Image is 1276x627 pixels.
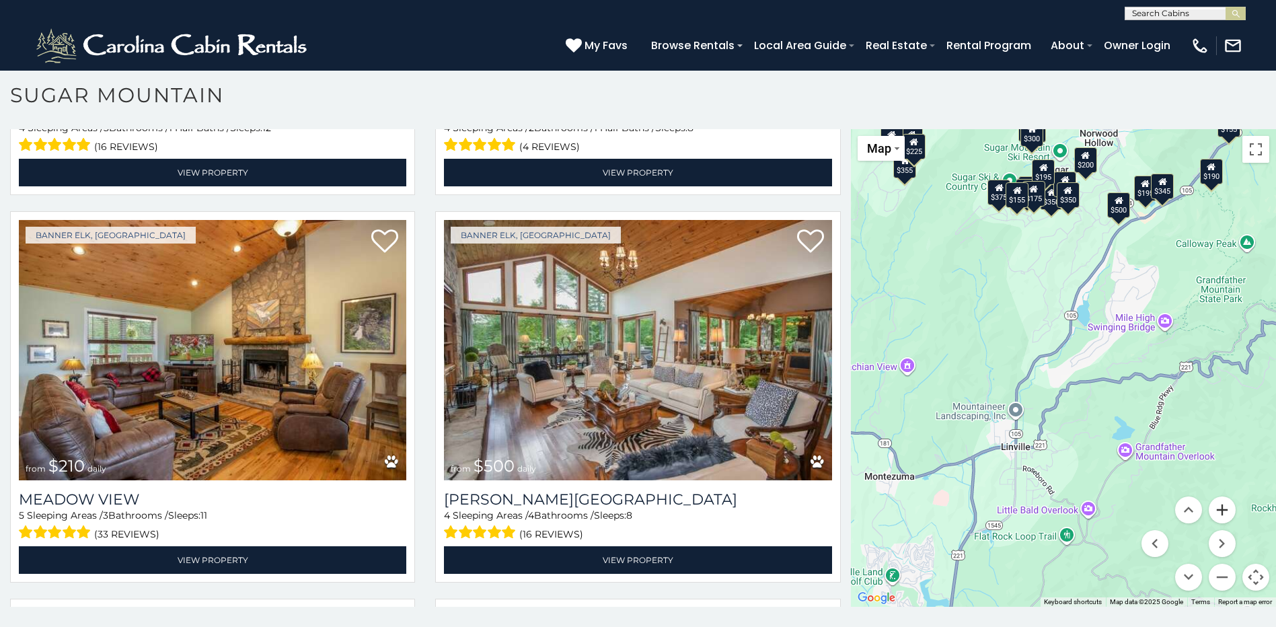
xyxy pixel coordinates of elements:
span: (16 reviews) [519,525,583,543]
a: [PERSON_NAME][GEOGRAPHIC_DATA] [444,490,831,509]
a: Meadow View [19,490,406,509]
a: Add to favorites [371,228,398,256]
a: Add to favorites [797,228,824,256]
div: $190 [1200,159,1223,184]
a: Terms (opens in new tab) [1191,598,1210,605]
div: $225 [903,134,926,159]
span: from [26,464,46,474]
div: $155 [1006,182,1028,208]
a: Browse Rentals [644,34,741,57]
div: Sleeping Areas / Bathrooms / Sleeps: [19,121,406,155]
div: $190 [1018,116,1041,142]
a: My Favs [566,37,631,54]
img: Google [854,589,899,607]
span: (4 reviews) [519,138,580,155]
div: $300 [1020,121,1043,147]
div: $195 [1134,176,1157,201]
img: mail-regular-white.png [1224,36,1242,55]
span: (33 reviews) [94,525,159,543]
a: View Property [19,546,406,574]
div: Sleeping Areas / Bathrooms / Sleeps: [19,509,406,543]
span: 3 [103,509,108,521]
a: Rental Program [940,34,1038,57]
div: $200 [1074,147,1097,173]
span: daily [87,464,106,474]
a: Owner Login [1097,34,1177,57]
div: $500 [1107,192,1130,218]
img: Misty Mountain Manor [444,220,831,480]
button: Move up [1175,496,1202,523]
div: Sleeping Areas / Bathrooms / Sleeps: [444,509,831,543]
span: $500 [474,456,515,476]
span: daily [517,464,536,474]
a: About [1044,34,1091,57]
a: View Property [444,546,831,574]
button: Change map style [858,136,905,161]
img: White-1-2.png [34,26,313,66]
div: $175 [1022,181,1045,207]
a: Banner Elk, [GEOGRAPHIC_DATA] [26,227,196,244]
a: Real Estate [859,34,934,57]
button: Zoom out [1209,564,1236,591]
div: $345 [1151,174,1174,199]
a: View Property [19,159,406,186]
a: Local Area Guide [747,34,853,57]
div: $195 [1032,159,1055,185]
div: $175 [1016,179,1039,205]
button: Move down [1175,564,1202,591]
a: Meadow View from $210 daily [19,220,406,480]
a: Open this area in Google Maps (opens a new window) [854,589,899,607]
div: $290 [1053,172,1076,197]
a: Report a map error [1218,598,1272,605]
img: phone-regular-white.png [1191,36,1209,55]
div: $350 [1040,184,1063,210]
span: from [451,464,471,474]
button: Move right [1209,530,1236,557]
button: Toggle fullscreen view [1242,136,1269,163]
span: Map data ©2025 Google [1110,598,1183,605]
img: Meadow View [19,220,406,480]
div: Sleeping Areas / Bathrooms / Sleeps: [444,121,831,155]
span: 5 [19,509,24,521]
div: $350 [1056,182,1079,208]
a: Banner Elk, [GEOGRAPHIC_DATA] [451,227,621,244]
button: Zoom in [1209,496,1236,523]
button: Move left [1141,530,1168,557]
span: 11 [200,509,207,521]
span: 4 [444,509,450,521]
button: Keyboard shortcuts [1044,597,1102,607]
h3: Misty Mountain Manor [444,490,831,509]
div: $265 [1022,117,1045,143]
button: Map camera controls [1242,564,1269,591]
div: $355 [893,153,916,178]
span: (16 reviews) [94,138,158,155]
a: View Property [444,159,831,186]
div: $375 [1018,176,1041,202]
span: $210 [48,456,85,476]
span: 8 [626,509,632,521]
div: $375 [987,180,1010,205]
span: My Favs [585,37,628,54]
a: Misty Mountain Manor from $500 daily [444,220,831,480]
span: Map [867,141,891,155]
span: 4 [528,509,534,521]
